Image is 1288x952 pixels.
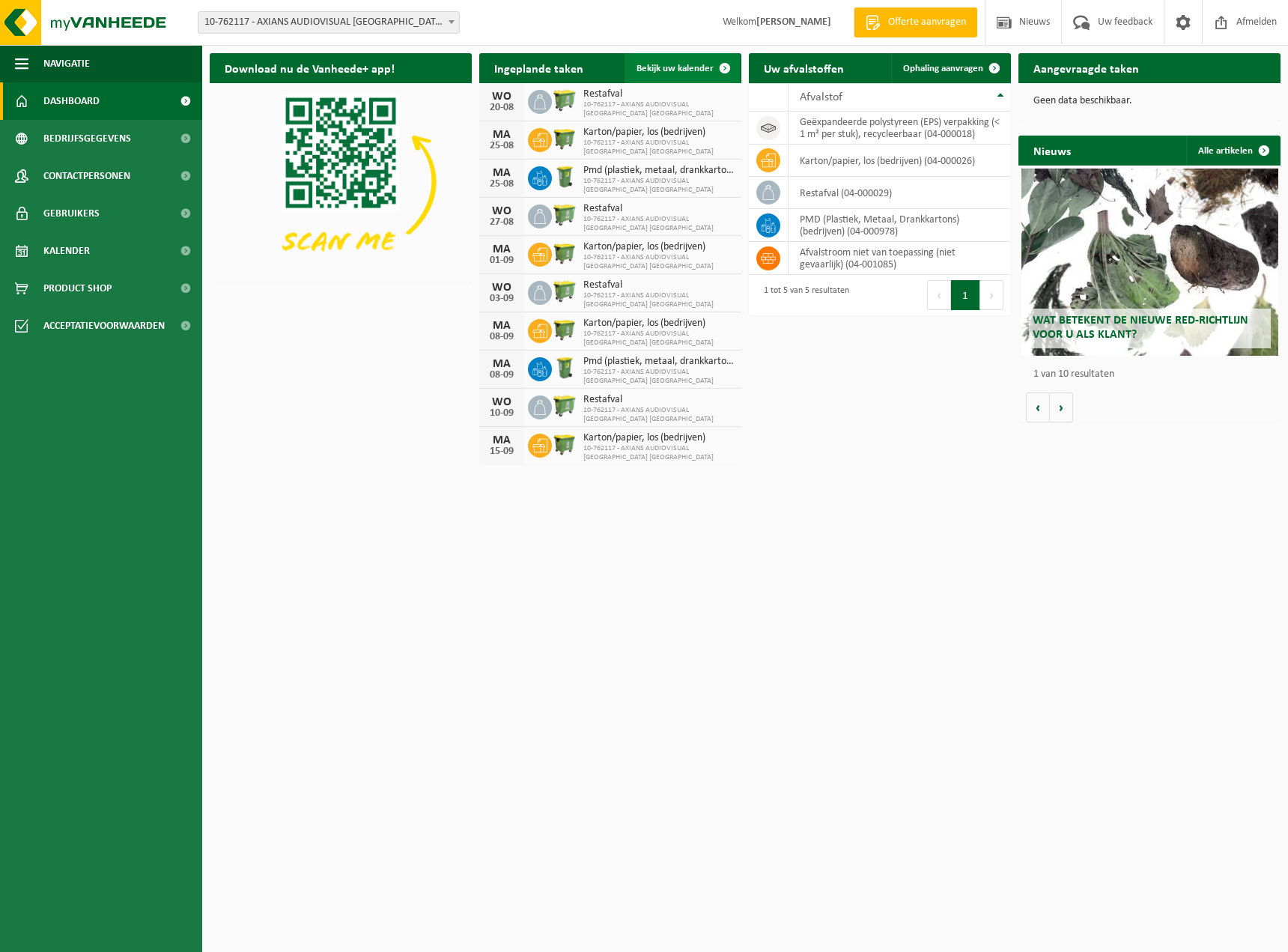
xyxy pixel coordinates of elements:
p: 1 van 10 resultaten [1033,369,1273,380]
span: 10-762117 - AXIANS AUDIOVISUAL [GEOGRAPHIC_DATA] [GEOGRAPHIC_DATA] [583,177,734,195]
img: WB-0240-HPE-GN-51 [552,164,577,190]
div: 25-08 [487,141,517,151]
span: 10-762117 - AXIANS AUDIOVISUAL [GEOGRAPHIC_DATA] [GEOGRAPHIC_DATA] [583,368,734,386]
span: Product Shop [43,270,112,307]
div: MA [487,243,517,255]
div: MA [487,320,517,332]
div: MA [487,434,517,446]
span: 10-762117 - AXIANS AUDIOVISUAL [GEOGRAPHIC_DATA] [GEOGRAPHIC_DATA] [583,330,734,348]
div: 08-09 [487,332,517,342]
button: 1 [951,280,980,310]
span: Acceptatievoorwaarden [43,307,165,345]
p: Geen data beschikbaar. [1033,96,1266,106]
span: 10-762117 - AXIANS AUDIOVISUAL [GEOGRAPHIC_DATA] [GEOGRAPHIC_DATA] [583,139,734,157]
div: 1 tot 5 van 5 resultaten [756,279,849,312]
div: 25-08 [487,179,517,190]
span: Navigatie [43,45,90,82]
span: Restafval [583,394,734,406]
span: Afvalstof [800,91,842,103]
div: WO [487,396,517,408]
span: 10-762117 - AXIANS AUDIOVISUAL [GEOGRAPHIC_DATA] [GEOGRAPHIC_DATA] [583,444,734,462]
a: Alle artikelen [1186,136,1279,166]
a: Offerte aanvragen [854,7,977,37]
h2: Download nu de Vanheede+ app! [210,53,410,82]
span: Contactpersonen [43,157,130,195]
img: WB-0660-HPE-GN-50 [552,202,577,228]
div: WO [487,205,517,217]
strong: [PERSON_NAME] [756,16,831,28]
td: afvalstroom niet van toepassing (niet gevaarlijk) (04-001085) [789,242,1011,275]
span: Bekijk uw kalender [637,64,714,73]
span: Ophaling aanvragen [903,64,983,73]
h2: Nieuws [1018,136,1086,165]
button: Volgende [1050,392,1073,422]
img: WB-1100-HPE-GN-50 [552,126,577,151]
span: Pmd (plastiek, metaal, drankkartons) (bedrijven) [583,356,734,368]
button: Next [980,280,1003,310]
img: WB-0660-HPE-GN-50 [552,279,577,304]
span: Karton/papier, los (bedrijven) [583,127,734,139]
span: Karton/papier, los (bedrijven) [583,318,734,330]
div: MA [487,358,517,370]
span: Restafval [583,279,734,291]
img: WB-0660-HPE-GN-50 [552,88,577,113]
button: Previous [927,280,951,310]
img: Download de VHEPlus App [210,83,472,280]
td: karton/papier, los (bedrijven) (04-000026) [789,145,1011,177]
div: WO [487,91,517,103]
div: MA [487,167,517,179]
img: WB-1100-HPE-GN-50 [552,317,577,342]
span: Kalender [43,232,90,270]
div: 01-09 [487,255,517,266]
div: 27-08 [487,217,517,228]
img: WB-1100-HPE-GN-50 [552,431,577,457]
a: Ophaling aanvragen [891,53,1009,83]
span: Wat betekent de nieuwe RED-richtlijn voor u als klant? [1033,315,1248,341]
span: 10-762117 - AXIANS AUDIOVISUAL [GEOGRAPHIC_DATA] [GEOGRAPHIC_DATA] [583,291,734,309]
span: Offerte aanvragen [884,15,970,30]
span: Bedrijfsgegevens [43,120,131,157]
td: restafval (04-000029) [789,177,1011,209]
img: WB-0660-HPE-GN-50 [552,393,577,419]
span: 10-762117 - AXIANS AUDIOVISUAL [GEOGRAPHIC_DATA] [GEOGRAPHIC_DATA] [583,215,734,233]
div: 20-08 [487,103,517,113]
td: PMD (Plastiek, Metaal, Drankkartons) (bedrijven) (04-000978) [789,209,1011,242]
a: Bekijk uw kalender [625,53,740,83]
span: 10-762117 - AXIANS AUDIOVISUAL [GEOGRAPHIC_DATA] [GEOGRAPHIC_DATA] [583,253,734,271]
div: 03-09 [487,294,517,304]
a: Wat betekent de nieuwe RED-richtlijn voor u als klant? [1021,169,1278,356]
span: Karton/papier, los (bedrijven) [583,432,734,444]
span: Pmd (plastiek, metaal, drankkartons) (bedrijven) [583,165,734,177]
div: 15-09 [487,446,517,457]
span: Restafval [583,203,734,215]
span: 10-762117 - AXIANS AUDIOVISUAL [GEOGRAPHIC_DATA] [GEOGRAPHIC_DATA] [583,406,734,424]
span: Gebruikers [43,195,100,232]
span: Karton/papier, los (bedrijven) [583,241,734,253]
div: WO [487,282,517,294]
span: 10-762117 - AXIANS AUDIOVISUAL BELGIUM NV - ROESELARE [198,11,460,34]
span: Restafval [583,88,734,100]
img: WB-1100-HPE-GN-50 [552,240,577,266]
span: Dashboard [43,82,100,120]
span: 10-762117 - AXIANS AUDIOVISUAL [GEOGRAPHIC_DATA] [GEOGRAPHIC_DATA] [583,100,734,118]
button: Vorige [1026,392,1050,422]
td: geëxpandeerde polystyreen (EPS) verpakking (< 1 m² per stuk), recycleerbaar (04-000018) [789,112,1011,145]
h2: Uw afvalstoffen [749,53,859,82]
div: 10-09 [487,408,517,419]
span: 10-762117 - AXIANS AUDIOVISUAL BELGIUM NV - ROESELARE [198,12,459,33]
h2: Ingeplande taken [479,53,598,82]
div: MA [487,129,517,141]
img: WB-0240-HPE-GN-51 [552,355,577,381]
h2: Aangevraagde taken [1018,53,1154,82]
div: 08-09 [487,370,517,381]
